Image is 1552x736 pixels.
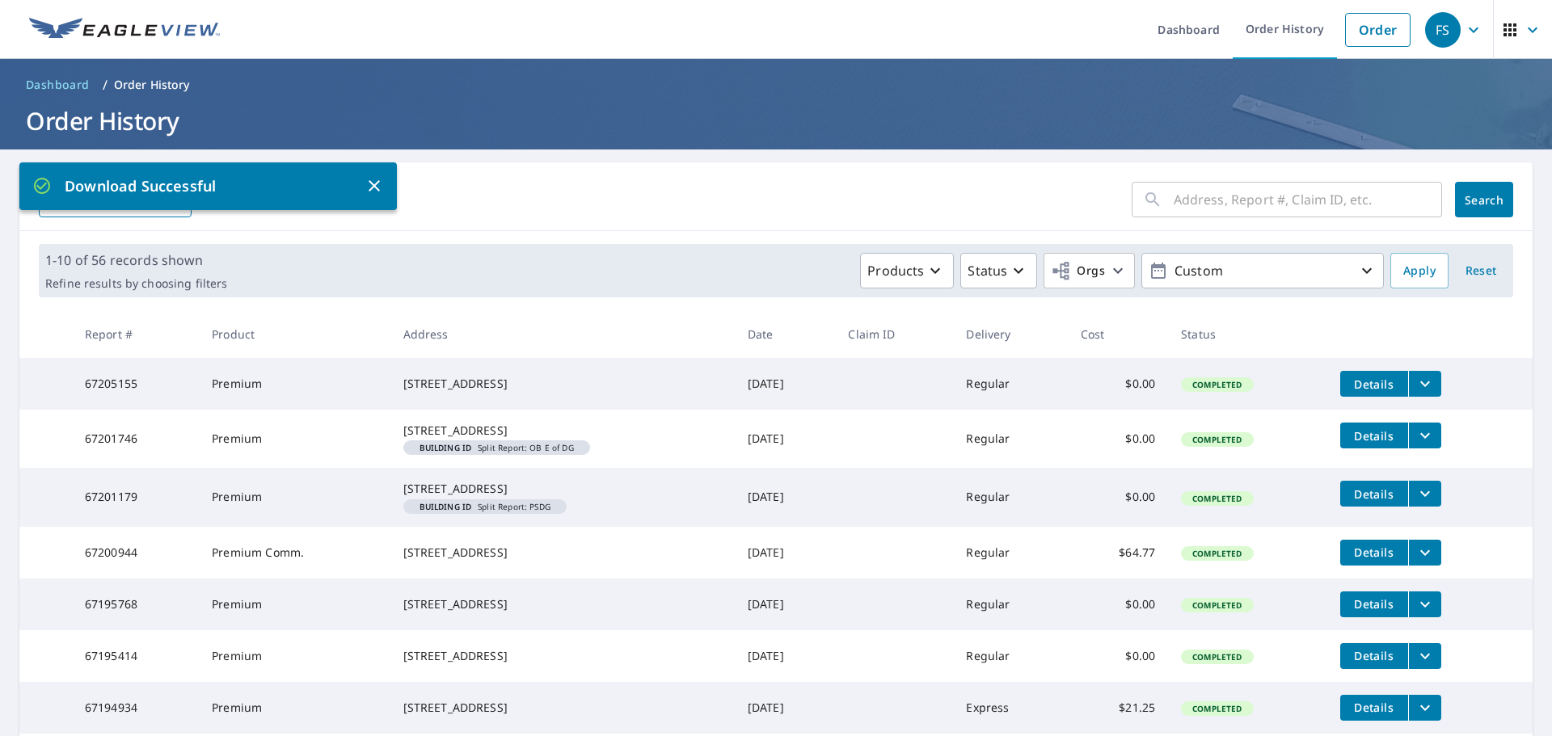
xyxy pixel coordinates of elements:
button: detailsBtn-67194934 [1340,695,1408,721]
div: FS [1425,12,1461,48]
td: [DATE] [735,527,836,578]
span: Orgs [1051,261,1105,281]
div: [STREET_ADDRESS] [403,596,722,612]
p: 1-10 of 56 records shown [45,250,227,270]
td: 67200944 [72,527,199,578]
button: Custom [1141,253,1384,288]
span: Completed [1183,651,1251,662]
td: Premium [199,578,390,630]
td: 67194934 [72,682,199,734]
td: Premium [199,630,390,682]
button: detailsBtn-67205155 [1340,371,1408,397]
td: [DATE] [735,358,836,410]
span: Completed [1183,434,1251,445]
td: Regular [953,468,1067,526]
td: [DATE] [735,630,836,682]
button: Reset [1455,253,1507,288]
img: EV Logo [29,18,220,42]
p: Order History [114,77,190,93]
span: Details [1350,428,1398,444]
em: Building ID [420,444,472,452]
div: [STREET_ADDRESS] [403,648,722,664]
button: filesDropdownBtn-67205155 [1408,371,1441,397]
td: $0.00 [1068,630,1169,682]
input: Address, Report #, Claim ID, etc. [1174,177,1442,222]
span: Details [1350,648,1398,663]
button: Products [860,253,954,288]
p: Download Successful [32,175,365,197]
td: Premium [199,682,390,734]
span: Apply [1403,261,1436,281]
a: Order [1345,13,1411,47]
td: $64.77 [1068,527,1169,578]
button: filesDropdownBtn-67195768 [1408,591,1441,617]
td: $0.00 [1068,358,1169,410]
p: Refine results by choosing filters [45,276,227,291]
nav: breadcrumb [19,72,1533,98]
p: Status [968,261,1007,280]
button: Orgs [1044,253,1135,288]
span: Reset [1461,261,1500,281]
td: $0.00 [1068,578,1169,630]
span: Completed [1183,548,1251,559]
td: [DATE] [735,468,836,526]
li: / [103,75,108,95]
td: Premium [199,410,390,468]
td: 67201746 [72,410,199,468]
h1: Order History [19,104,1533,137]
td: Express [953,682,1067,734]
button: filesDropdownBtn-67200944 [1408,540,1441,566]
td: Regular [953,578,1067,630]
p: Products [867,261,924,280]
td: [DATE] [735,410,836,468]
span: Split Report: PSDG [410,503,560,511]
td: $0.00 [1068,410,1169,468]
button: detailsBtn-67195768 [1340,591,1408,617]
td: Regular [953,358,1067,410]
td: Regular [953,527,1067,578]
td: Regular [953,410,1067,468]
td: [DATE] [735,682,836,734]
td: Regular [953,630,1067,682]
button: Search [1455,182,1513,217]
th: Address [390,310,735,358]
span: Details [1350,545,1398,560]
th: Cost [1068,310,1169,358]
td: 67201179 [72,468,199,526]
span: Split Report: OB E of DG [410,444,584,452]
th: Report # [72,310,199,358]
button: detailsBtn-67200944 [1340,540,1408,566]
button: filesDropdownBtn-67195414 [1408,643,1441,669]
th: Delivery [953,310,1067,358]
th: Date [735,310,836,358]
th: Product [199,310,390,358]
button: Status [960,253,1037,288]
td: 67195414 [72,630,199,682]
td: [DATE] [735,578,836,630]
td: 67205155 [72,358,199,410]
button: filesDropdownBtn-67194934 [1408,695,1441,721]
button: detailsBtn-67201746 [1340,423,1408,448]
button: detailsBtn-67201179 [1340,481,1408,507]
div: [STREET_ADDRESS] [403,481,722,497]
td: Premium Comm. [199,527,390,578]
span: Completed [1183,599,1251,611]
div: [STREET_ADDRESS] [403,545,722,561]
div: [STREET_ADDRESS] [403,423,722,439]
th: Status [1168,310,1327,358]
span: Details [1350,596,1398,612]
td: Premium [199,358,390,410]
a: Dashboard [19,72,96,98]
span: Search [1468,192,1500,208]
span: Details [1350,486,1398,502]
td: $21.25 [1068,682,1169,734]
span: Details [1350,376,1398,392]
span: Completed [1183,703,1251,714]
td: $0.00 [1068,468,1169,526]
button: Apply [1390,253,1449,288]
th: Claim ID [835,310,953,358]
span: Dashboard [26,77,90,93]
em: Building ID [420,503,472,511]
td: Premium [199,468,390,526]
div: [STREET_ADDRESS] [403,376,722,392]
